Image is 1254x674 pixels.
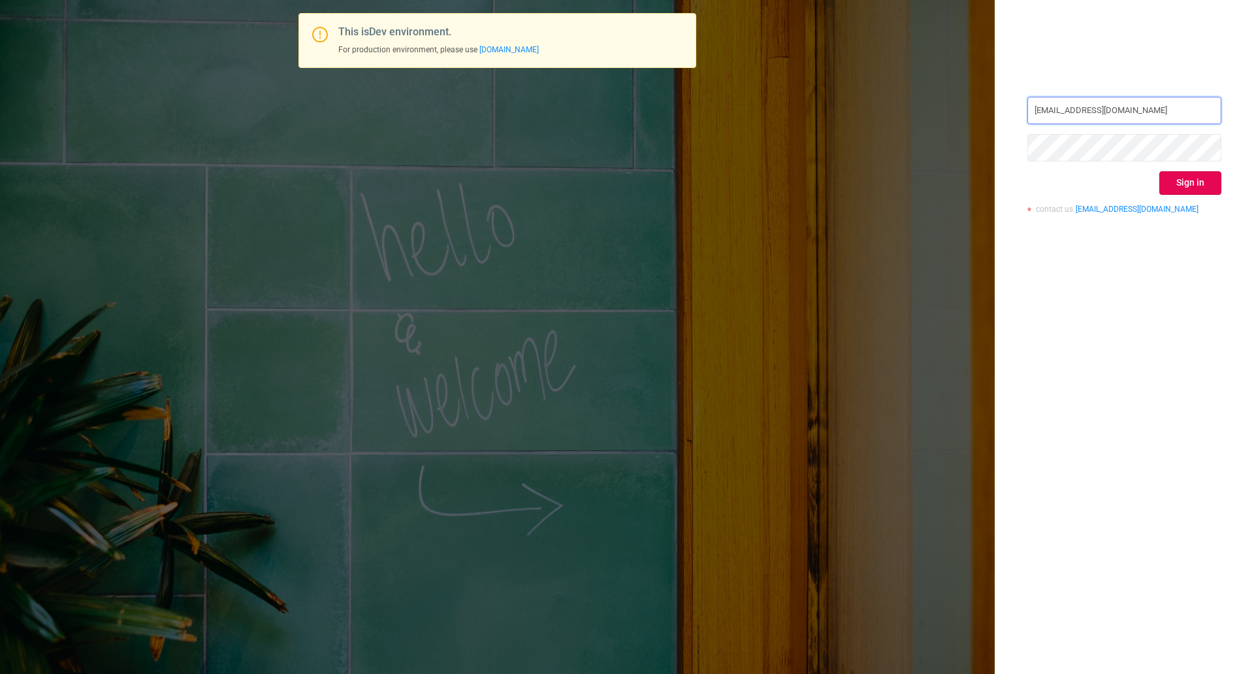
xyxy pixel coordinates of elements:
a: [EMAIL_ADDRESS][DOMAIN_NAME] [1076,205,1198,214]
span: This is Dev environment. [338,25,451,38]
input: Username [1027,97,1221,124]
span: For production environment, please use [338,45,539,54]
span: contact us [1036,205,1073,214]
button: Sign in [1159,171,1221,195]
a: [DOMAIN_NAME] [479,45,539,54]
i: icon: exclamation-circle [312,27,328,42]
